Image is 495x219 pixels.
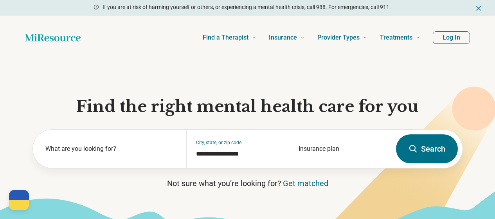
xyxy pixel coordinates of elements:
a: Home page [25,30,81,45]
span: Treatments [380,32,412,43]
a: Get matched [283,179,328,188]
label: What are you looking for? [45,144,177,154]
span: Provider Types [317,32,360,43]
h1: Find the right mental health care for you [32,96,463,117]
p: If you are at risk of harming yourself or others, or experiencing a mental health crisis, call 98... [103,3,391,11]
button: Search [396,134,458,163]
button: Dismiss [475,3,482,13]
a: Provider Types [317,22,367,53]
button: Log In [433,31,470,44]
a: Find a Therapist [203,22,256,53]
span: Insurance [269,32,297,43]
a: Insurance [269,22,305,53]
a: Treatments [380,22,420,53]
span: Find a Therapist [203,32,248,43]
p: Not sure what you’re looking for? [32,178,463,189]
